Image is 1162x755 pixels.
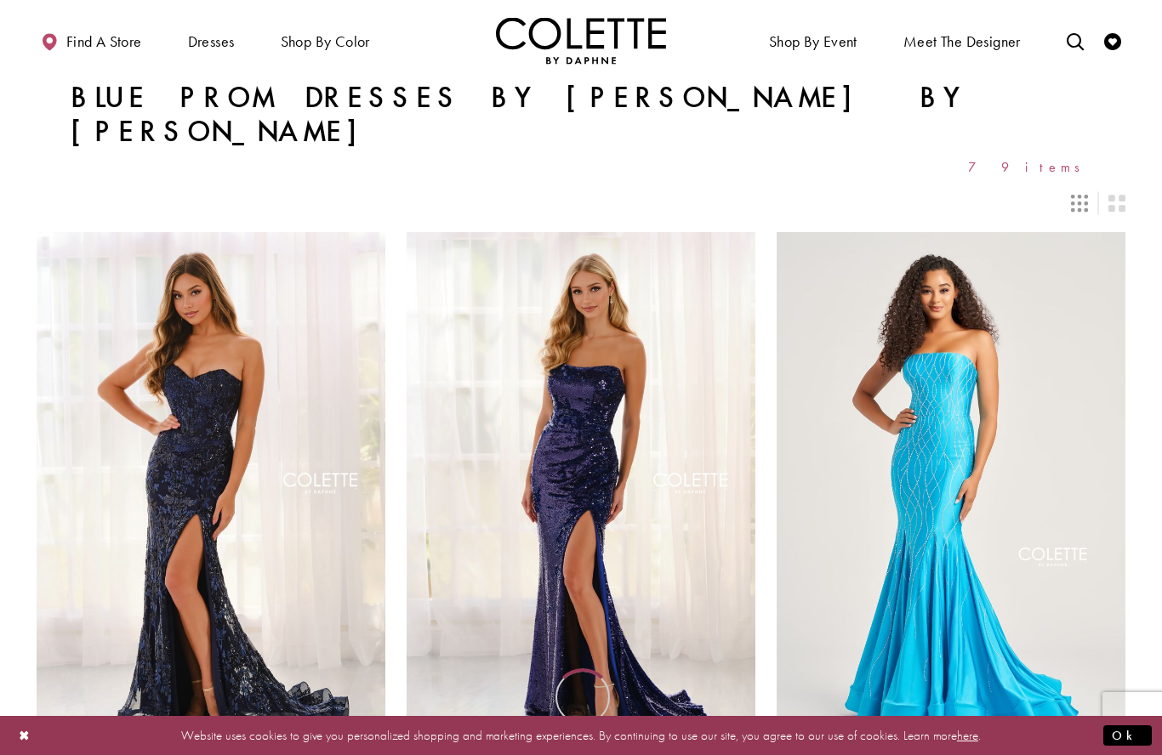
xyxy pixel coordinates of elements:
[899,17,1025,64] a: Meet the designer
[777,232,1125,739] a: Visit Colette by Daphne Style No. CL5106 Page
[37,17,145,64] a: Find a store
[496,17,666,64] a: Visit Home Page
[1103,724,1152,746] button: Submit Dialog
[184,17,239,64] span: Dresses
[496,17,666,64] img: Colette by Daphne
[903,33,1021,50] span: Meet the designer
[66,33,142,50] span: Find a store
[1108,195,1125,212] span: Switch layout to 2 columns
[281,33,370,50] span: Shop by color
[71,81,1091,149] h1: Blue Prom Dresses by [PERSON_NAME] by [PERSON_NAME]
[122,724,1040,746] p: Website uses cookies to give you personalized shopping and marketing experiences. By continuing t...
[968,160,1091,174] span: 79 items
[407,232,755,739] a: Visit Colette by Daphne Style No. CL8300 Page
[769,33,857,50] span: Shop By Event
[1100,17,1125,64] a: Check Wishlist
[37,232,385,739] a: Visit Colette by Daphne Style No. CL8440 Page
[1062,17,1088,64] a: Toggle search
[188,33,235,50] span: Dresses
[765,17,862,64] span: Shop By Event
[276,17,374,64] span: Shop by color
[10,720,39,750] button: Close Dialog
[1071,195,1088,212] span: Switch layout to 3 columns
[26,184,1136,222] div: Layout Controls
[957,726,978,743] a: here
